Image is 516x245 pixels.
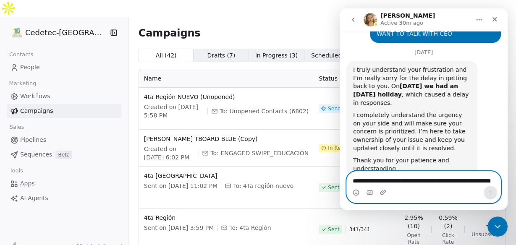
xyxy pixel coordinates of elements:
span: 4ta Región NUEVO (Unopened) [144,93,309,101]
a: Pipelines [7,133,121,147]
span: People [20,63,40,72]
span: 0.59% (2) [438,214,458,230]
span: 4ta [GEOGRAPHIC_DATA] [144,172,309,180]
span: Apps [20,179,35,188]
th: Status [314,69,398,88]
span: Campaigns [20,107,53,115]
span: Beta [55,151,72,159]
span: Scheduled ( 0 ) [311,51,352,60]
span: Tools [6,164,26,177]
span: - [486,221,488,229]
span: Created on [DATE] 5:58 PM [144,103,204,120]
a: Workflows [7,89,121,103]
span: To: 4ta Región [229,224,271,232]
a: AI Agents [7,191,121,205]
span: Sending [328,105,348,112]
span: 2.95% (10) [403,214,424,230]
span: AI Agents [20,194,48,203]
span: Created on [DATE] 6:02 PM [144,145,195,162]
span: In Progress ( 3 ) [255,51,298,60]
span: 4ta Región [144,214,309,222]
span: 341 / 341 [349,226,370,233]
button: Cedetec-[GEOGRAPHIC_DATA] [10,26,101,40]
span: Sales [6,121,28,133]
span: Pipelines [20,136,46,144]
span: Sent [328,226,339,233]
span: Campaigns [139,27,201,39]
span: Unsubscribe [471,231,503,238]
span: Sent on [DATE] 3:59 PM [144,224,214,232]
span: [PERSON_NAME] TBOARD BLUE (Copy) [144,135,309,143]
a: SequencesBeta [7,148,121,162]
a: Campaigns [7,104,121,118]
iframe: Intercom live chat [340,8,508,210]
iframe: Intercom live chat [487,216,508,237]
a: Apps [7,177,121,190]
img: IMAGEN%2010%20A%C3%83%C2%91OS.png [12,28,22,38]
th: Name [139,69,314,88]
span: Sent [328,184,339,191]
span: Drafts ( 7 ) [207,51,235,60]
span: Marketing [5,77,40,90]
span: Sent on [DATE] 11:02 PM [144,182,217,190]
span: Sequences [20,150,52,159]
span: To: Unopened Contacts (6802) [220,107,309,115]
span: In Review [328,145,352,151]
span: Contacts [5,48,37,61]
span: Cedetec-[GEOGRAPHIC_DATA] [25,27,105,38]
a: People [7,60,121,74]
span: To: ENGAGED SWIPE_EDUCACIÓN [210,149,309,157]
span: Workflows [20,92,50,101]
span: To: 4Ta región nuevo [233,182,293,190]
